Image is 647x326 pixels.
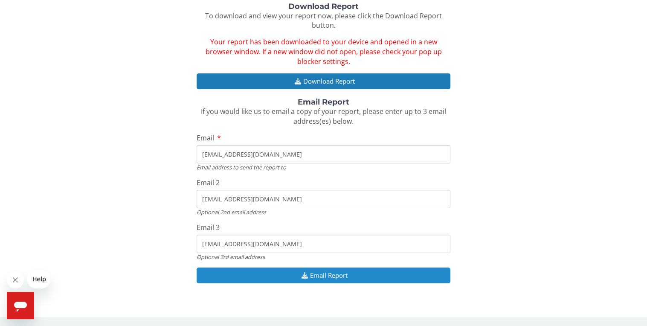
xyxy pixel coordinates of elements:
[197,178,220,187] span: Email 2
[288,2,359,11] strong: Download Report
[7,271,24,288] iframe: Close message
[197,253,450,261] div: Optional 3rd email address
[197,163,450,171] div: Email address to send the report to
[27,270,50,288] iframe: Message from company
[205,37,441,66] span: Your report has been downloaded to your device and opened in a new browser window. If a new windo...
[197,268,450,283] button: Email Report
[197,208,450,216] div: Optional 2nd email address
[205,11,442,30] span: To download and view your report now, please click the Download Report button.
[197,73,450,89] button: Download Report
[7,292,34,319] iframe: Button to launch messaging window
[298,97,349,107] strong: Email Report
[201,107,446,126] span: If you would like us to email a copy of your report, please enter up to 3 email address(es) below.
[197,133,214,143] span: Email
[197,223,220,232] span: Email 3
